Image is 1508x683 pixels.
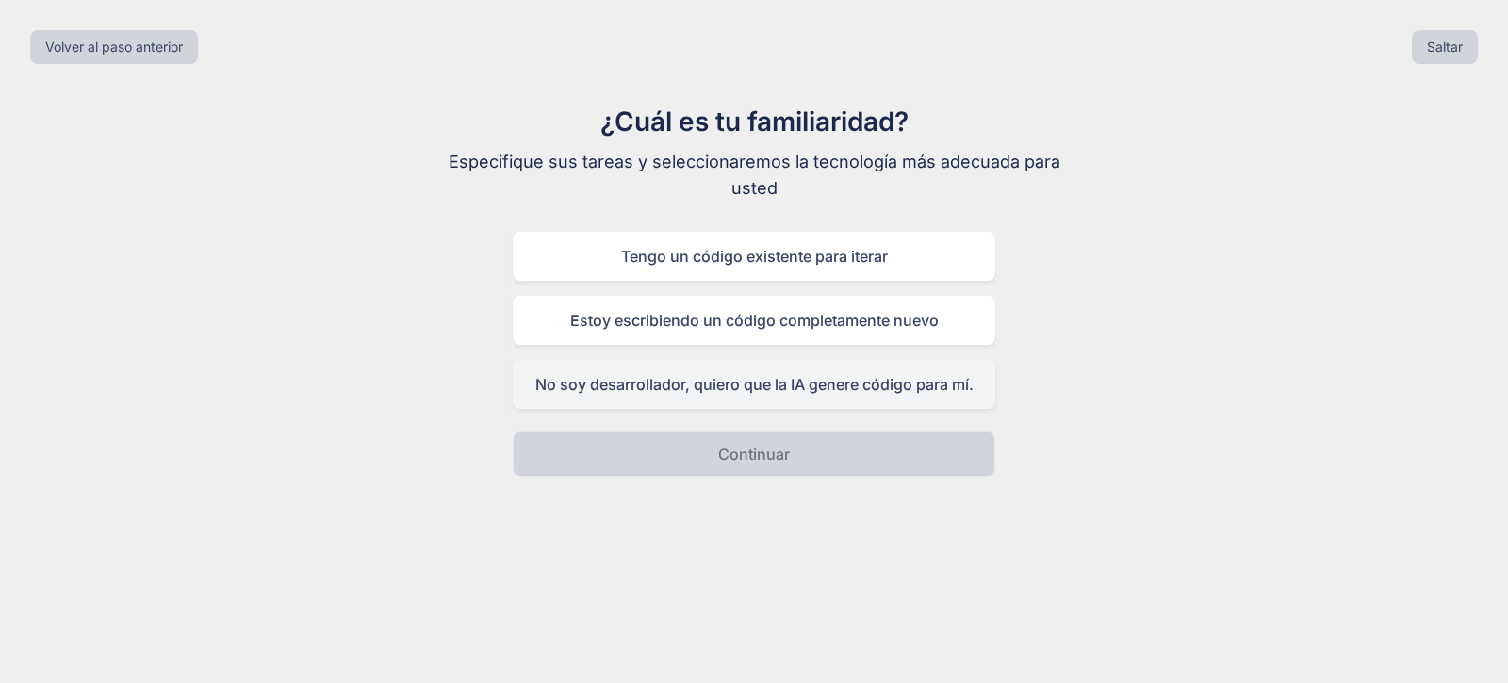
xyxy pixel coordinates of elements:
font: Volver al paso anterior [45,39,183,55]
button: Volver al paso anterior [30,30,198,64]
font: ¿Cuál es tu familiaridad? [600,106,909,138]
font: Continuar [718,445,790,463]
button: Continuar [513,431,995,477]
font: No soy desarrollador, quiero que la IA genere código para mí. [535,375,974,394]
button: Saltar [1412,30,1478,64]
font: Saltar [1427,39,1463,55]
font: Especifique sus tareas y seleccionaremos la tecnología más adecuada para usted [449,152,1060,198]
font: Tengo un código existente para iterar [621,247,888,266]
font: Estoy escribiendo un código completamente nuevo [570,311,939,330]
